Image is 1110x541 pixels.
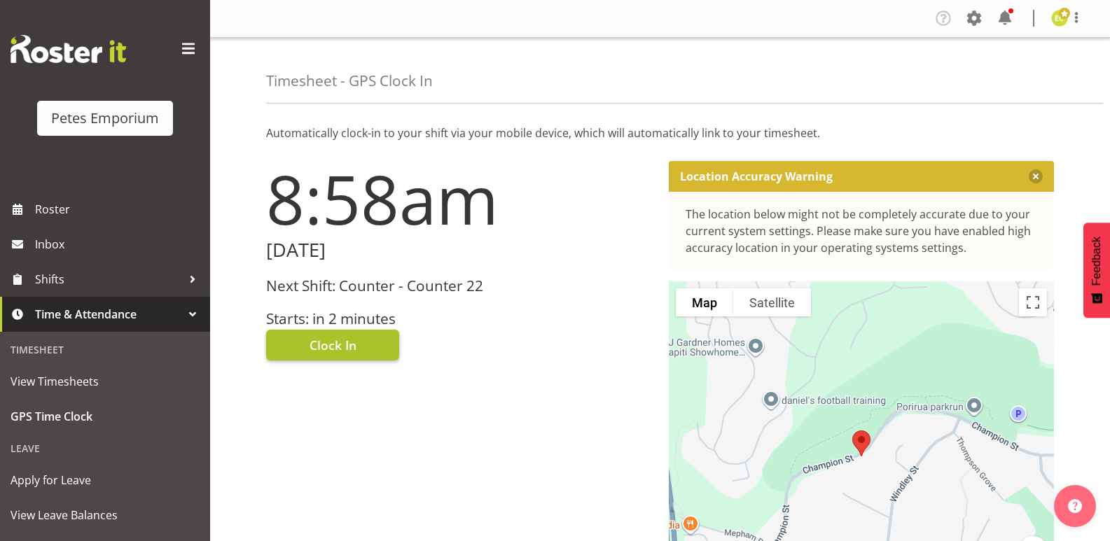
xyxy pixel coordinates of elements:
[35,269,182,290] span: Shifts
[686,206,1038,256] div: The location below might not be completely accurate due to your current system settings. Please m...
[35,304,182,325] span: Time & Attendance
[680,169,833,183] p: Location Accuracy Warning
[4,498,207,533] a: View Leave Balances
[11,35,126,63] img: Rosterit website logo
[266,125,1054,141] p: Automatically clock-in to your shift via your mobile device, which will automatically link to you...
[4,463,207,498] a: Apply for Leave
[266,73,433,89] h4: Timesheet - GPS Clock In
[310,336,356,354] span: Clock In
[4,434,207,463] div: Leave
[266,311,652,327] h3: Starts: in 2 minutes
[733,288,811,316] button: Show satellite imagery
[266,239,652,261] h2: [DATE]
[1090,237,1103,286] span: Feedback
[266,330,399,360] button: Clock In
[676,288,733,316] button: Show street map
[4,335,207,364] div: Timesheet
[35,199,203,220] span: Roster
[266,278,652,294] h3: Next Shift: Counter - Counter 22
[11,470,200,491] span: Apply for Leave
[51,108,159,129] div: Petes Emporium
[1083,223,1110,318] button: Feedback - Show survey
[1019,288,1047,316] button: Toggle fullscreen view
[11,505,200,526] span: View Leave Balances
[1029,169,1043,183] button: Close message
[1068,499,1082,513] img: help-xxl-2.png
[11,371,200,392] span: View Timesheets
[4,364,207,399] a: View Timesheets
[11,406,200,427] span: GPS Time Clock
[4,399,207,434] a: GPS Time Clock
[266,161,652,237] h1: 8:58am
[1051,10,1068,27] img: emma-croft7499.jpg
[35,234,203,255] span: Inbox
